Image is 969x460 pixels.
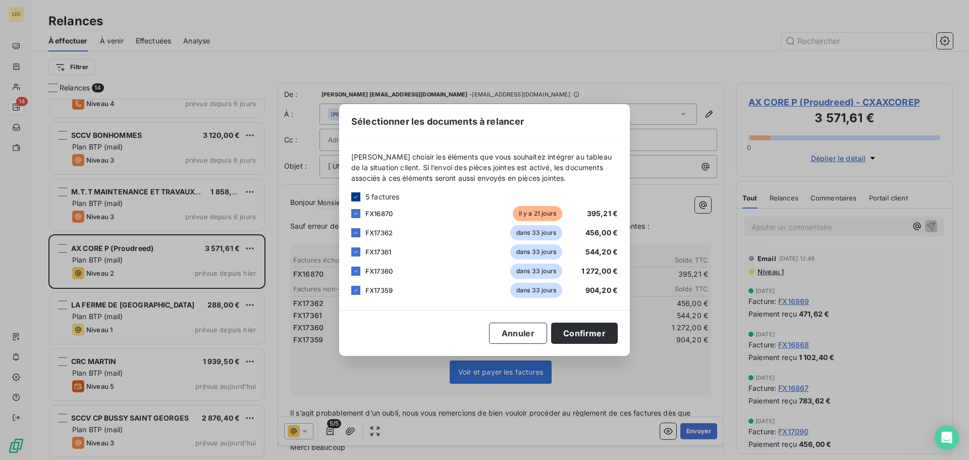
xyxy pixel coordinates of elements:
span: 395,21 € [587,209,618,218]
span: 456,00 € [585,228,618,237]
span: il y a 21 jours [513,206,562,221]
span: 5 factures [365,191,400,202]
span: 904,20 € [585,286,618,294]
span: Sélectionner les documents à relancer [351,115,524,128]
span: FX17359 [365,286,393,294]
button: Confirmer [551,323,618,344]
span: FX17362 [365,229,393,237]
span: dans 33 jours [510,244,562,260]
span: FX17360 [365,267,393,275]
span: FX17361 [365,248,391,256]
span: [PERSON_NAME] choisir les éléments que vous souhaitez intégrer au tableau de la situation client.... [351,151,618,183]
span: dans 33 jours [510,225,562,240]
button: Annuler [489,323,547,344]
span: FX16870 [365,210,393,218]
span: 1 272,00 € [581,267,618,275]
span: dans 33 jours [510,264,562,279]
span: 544,20 € [585,247,618,256]
div: Open Intercom Messenger [935,426,959,450]
span: dans 33 jours [510,283,562,298]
